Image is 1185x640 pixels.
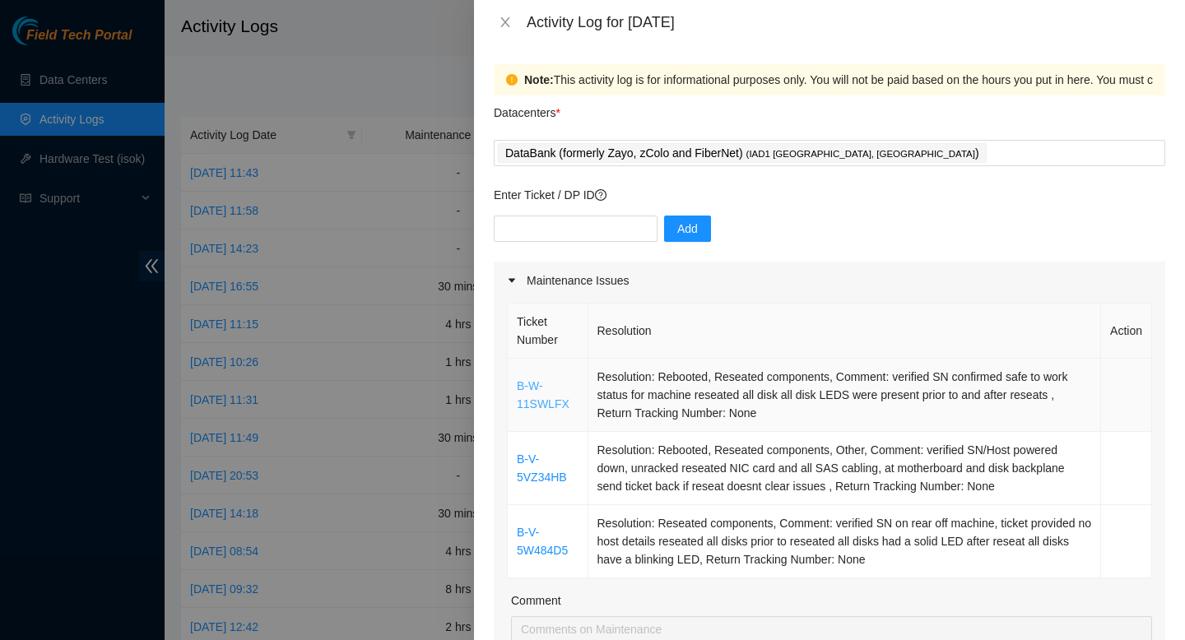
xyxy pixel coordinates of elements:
[524,71,554,89] strong: Note:
[494,95,560,122] p: Datacenters
[588,432,1102,505] td: Resolution: Rebooted, Reseated components, Other, Comment: verified SN/Host powered down, unracke...
[588,505,1102,578] td: Resolution: Reseated components, Comment: verified SN on rear off machine, ticket provided no hos...
[746,149,975,159] span: ( IAD1 [GEOGRAPHIC_DATA], [GEOGRAPHIC_DATA]
[505,144,979,163] p: DataBank (formerly Zayo, zColo and FiberNet) )
[588,304,1102,359] th: Resolution
[508,304,588,359] th: Ticket Number
[494,262,1165,299] div: Maintenance Issues
[664,216,711,242] button: Add
[517,452,567,484] a: B-V-5VZ34HB
[511,591,561,610] label: Comment
[1101,304,1152,359] th: Action
[494,15,517,30] button: Close
[507,276,517,285] span: caret-right
[517,379,569,410] a: B-W-11SWLFX
[527,13,1165,31] div: Activity Log for [DATE]
[517,526,568,557] a: B-V-5W484D5
[506,74,518,86] span: exclamation-circle
[677,220,698,238] span: Add
[595,189,606,201] span: question-circle
[494,186,1165,204] p: Enter Ticket / DP ID
[588,359,1102,432] td: Resolution: Rebooted, Reseated components, Comment: verified SN confirmed safe to work status for...
[499,16,512,29] span: close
